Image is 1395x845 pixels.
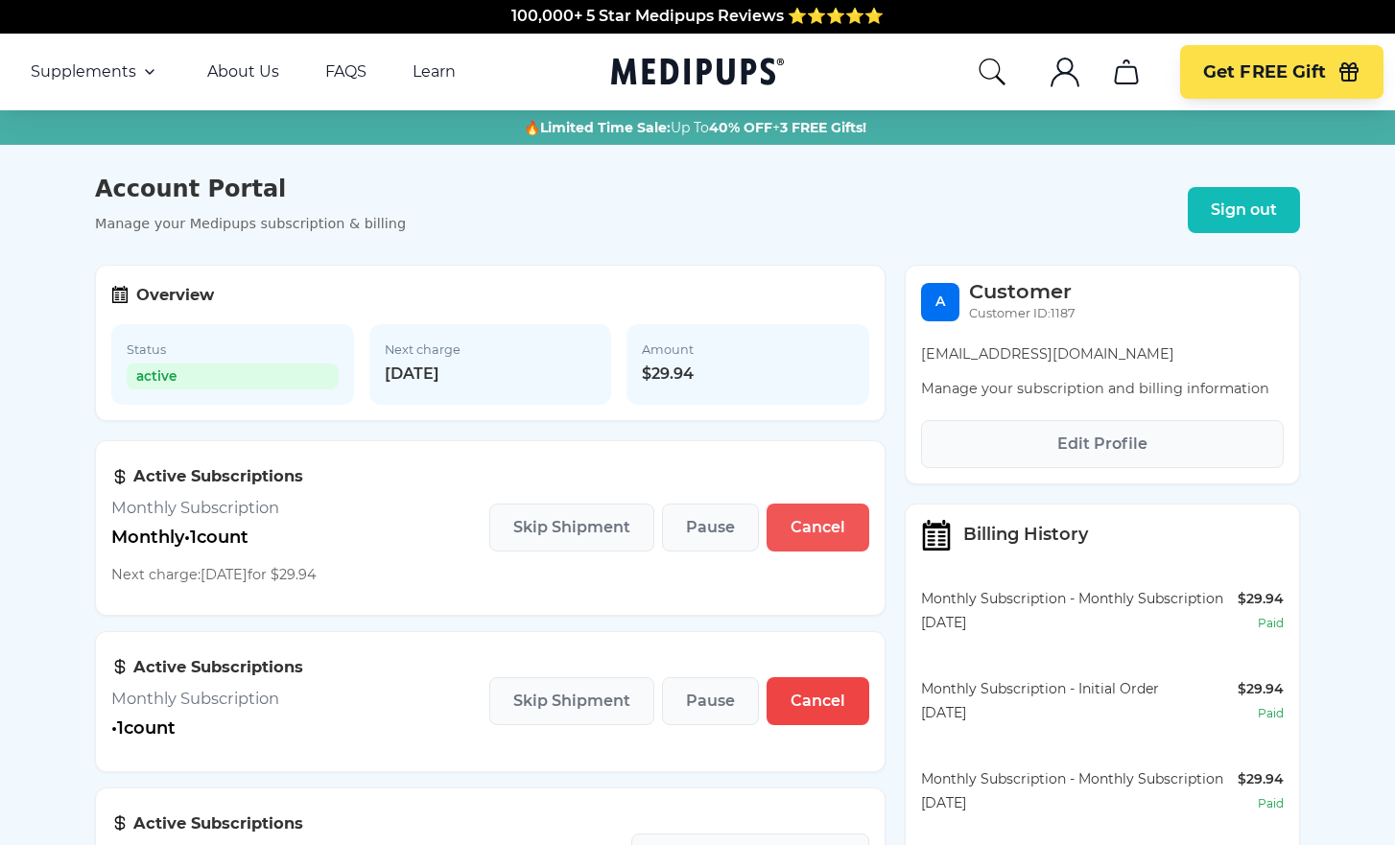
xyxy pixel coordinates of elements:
[767,504,869,552] button: Cancel
[489,677,654,725] button: Skip Shipment
[136,285,214,305] h3: Overview
[31,60,161,83] button: Supplements
[921,379,1284,399] p: Manage your subscription and billing information
[127,364,339,389] span: active
[1103,49,1149,95] button: cart
[513,692,630,711] span: Skip Shipment
[413,62,456,82] a: Learn
[921,793,1238,813] div: [DATE]
[921,769,1238,789] div: Monthly Subscription - Monthly Subscription
[662,504,759,552] button: Pause
[325,62,366,82] a: FAQS
[1057,434,1147,454] span: Edit Profile
[791,518,845,537] span: Cancel
[207,62,279,82] a: About Us
[686,692,735,711] span: Pause
[524,118,866,137] span: 🔥 Up To +
[662,677,759,725] button: Pause
[1238,589,1284,609] div: $29.94
[921,703,1238,723] div: [DATE]
[921,679,1238,699] div: Monthly Subscription - Initial Order
[977,57,1007,87] button: search
[1042,49,1088,95] button: account
[111,466,317,486] h3: Active Subscriptions
[767,677,869,725] button: Cancel
[111,689,303,709] h3: Monthly Subscription
[1180,45,1383,99] button: Get FREE Gift
[921,613,1238,633] div: [DATE]
[1258,613,1284,633] div: paid
[31,62,136,82] span: Supplements
[95,176,406,202] h1: Account Portal
[969,281,1076,301] h2: Customer
[1211,200,1277,220] span: Sign out
[379,30,1017,48] span: Made In The [GEOGRAPHIC_DATA] from domestic & globally sourced ingredients
[1238,769,1284,789] div: $29.94
[791,692,845,711] span: Cancel
[111,657,303,677] h3: Active Subscriptions
[111,718,303,739] p: • 1 count
[111,565,317,585] p: Next charge: [DATE] for $29.94
[385,364,597,384] span: [DATE]
[111,528,317,548] p: Monthly • 1 count
[963,525,1088,545] h3: Billing History
[969,303,1076,323] p: Customer ID: 1187
[1238,679,1284,699] div: $29.94
[642,364,854,384] span: $29.94
[111,813,366,833] h3: Active Subscriptions
[1188,187,1300,233] button: Sign out
[1203,61,1326,83] span: Get FREE Gift
[1258,793,1284,813] div: paid
[686,518,735,537] span: Pause
[385,340,597,360] span: Next charge
[111,498,317,518] h3: Monthly Subscription
[513,518,630,537] span: Skip Shipment
[921,344,1284,364] p: [EMAIL_ADDRESS][DOMAIN_NAME]
[489,504,654,552] button: Skip Shipment
[511,7,884,25] span: 100,000+ 5 Star Medipups Reviews ⭐️⭐️⭐️⭐️⭐️
[921,589,1238,609] div: Monthly Subscription - Monthly Subscription
[611,54,784,93] a: Medipups
[127,340,339,360] span: Status
[1258,703,1284,723] div: paid
[95,216,406,231] p: Manage your Medipups subscription & billing
[921,420,1284,468] button: Edit Profile
[642,340,854,360] span: Amount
